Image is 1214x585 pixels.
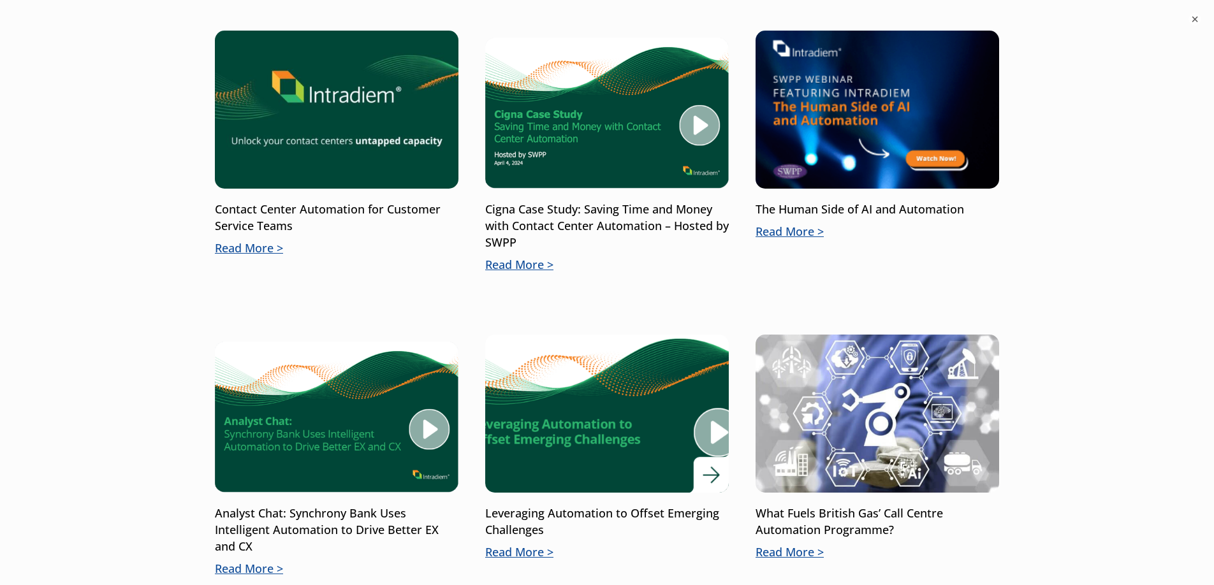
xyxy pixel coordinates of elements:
[756,31,999,240] a: The Human Side of AI and AutomationRead More
[215,335,458,577] a: Analyst Chat: Synchrony Bank Uses Intelligent Automation to Drive Better EX and CXRead More
[756,505,999,538] p: What Fuels British Gas’ Call Centre Automation Programme?
[756,335,999,561] a: What Fuels British Gas’ Call Centre Automation Programme?Read More
[485,544,729,561] p: Read More
[215,31,458,189] img: explainer video thumbnail
[756,544,999,561] p: Read More
[215,505,458,555] p: Analyst Chat: Synchrony Bank Uses Intelligent Automation to Drive Better EX and CX
[485,31,729,273] a: Cigna Case Study: Saving Time and Money with Contact Center Automation – Hosted by SWPPRead More
[215,201,458,235] p: Contact Center Automation for Customer Service Teams
[215,31,458,257] a: explainer video thumbnailContact Center Automation for Customer Service TeamsRead More
[485,257,729,273] p: Read More
[215,561,458,577] p: Read More
[485,201,729,251] p: Cigna Case Study: Saving Time and Money with Contact Center Automation – Hosted by SWPP
[485,335,729,561] a: Leveraging Automation to Offset Emerging ChallengesRead More
[756,224,999,240] p: Read More
[756,201,999,218] p: The Human Side of AI and Automation
[1188,13,1201,25] button: ×
[215,240,458,257] p: Read More
[485,505,729,538] p: Leveraging Automation to Offset Emerging Challenges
